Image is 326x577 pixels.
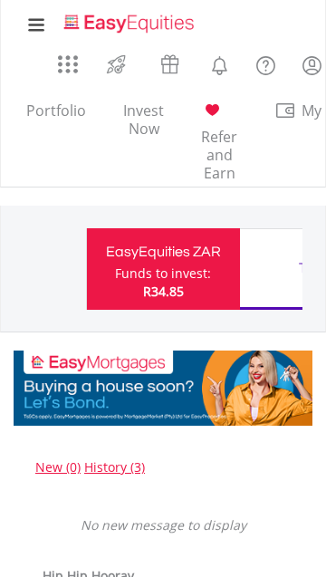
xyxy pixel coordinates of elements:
[14,351,312,426] img: EasyMortage Promotion Banner
[19,101,93,187] a: Portfolio
[84,458,145,476] a: History (3)
[81,516,246,534] em: No new message to display
[62,13,199,34] img: EasyEquities_Logo.png
[46,45,90,74] a: AppsGrid
[116,101,171,187] a: Invest Now
[194,101,244,187] a: Refer and Earn
[197,45,243,82] a: Notifications
[115,264,211,283] div: Funds to invest:
[35,458,81,476] a: New (0)
[155,50,185,79] img: vouchers-v2.svg
[58,54,78,74] img: grid-menu-icon.svg
[143,283,184,300] span: R34.85
[201,127,237,183] span: Refer and Earn
[243,45,289,82] a: FAQ's and Support
[98,239,229,264] div: EasyEquities ZAR
[101,50,131,79] img: thrive-v2.svg
[143,45,197,79] a: Vouchers
[58,5,199,34] a: Home page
